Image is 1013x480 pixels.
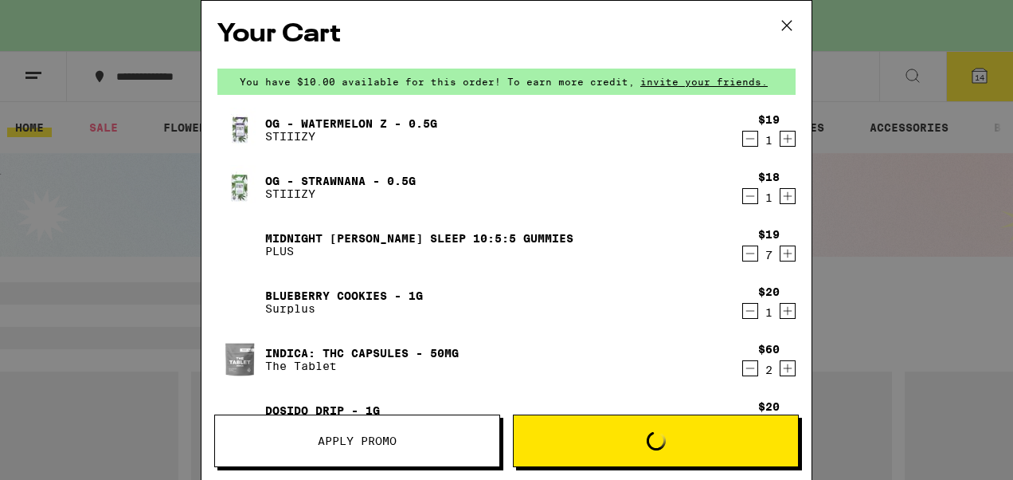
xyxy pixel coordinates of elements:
[635,77,773,87] span: invite your friends.
[758,191,780,204] div: 1
[240,77,635,87] span: You have $10.00 available for this order! To earn more credit,
[758,249,780,262] div: 7
[265,347,459,360] a: INDICA: THC Capsules - 50mg
[214,415,500,467] button: Apply Promo
[780,131,796,147] button: Increment
[217,337,262,382] img: INDICA: THC Capsules - 50mg
[780,360,796,376] button: Increment
[217,108,262,152] img: OG - Watermelon Z - 0.5g
[265,175,416,187] a: OG - Strawnana - 0.5g
[742,188,758,204] button: Decrement
[758,306,780,319] div: 1
[758,171,780,183] div: $18
[742,246,758,262] button: Decrement
[217,165,262,210] img: OG - Strawnana - 0.5g
[758,364,780,376] div: 2
[758,228,780,241] div: $19
[217,69,796,95] div: You have $10.00 available for this order! To earn more credit,invite your friends.
[780,246,796,262] button: Increment
[265,289,423,302] a: Blueberry Cookies - 1g
[742,360,758,376] button: Decrement
[758,285,780,298] div: $20
[265,117,437,130] a: OG - Watermelon Z - 0.5g
[318,435,397,447] span: Apply Promo
[742,303,758,319] button: Decrement
[780,303,796,319] button: Increment
[758,400,780,413] div: $20
[265,245,573,258] p: PLUS
[217,280,262,325] img: Blueberry Cookies - 1g
[780,188,796,204] button: Increment
[265,360,459,372] p: The Tablet
[265,404,387,417] a: Dosido Drip - 1g
[758,343,780,356] div: $60
[265,130,437,143] p: STIIIZY
[265,187,416,200] p: STIIIZY
[265,232,573,245] a: Midnight [PERSON_NAME] SLEEP 10:5:5 Gummies
[758,113,780,126] div: $19
[758,134,780,147] div: 1
[217,17,796,53] h2: Your Cart
[742,131,758,147] button: Decrement
[217,222,262,267] img: Midnight Berry SLEEP 10:5:5 Gummies
[265,302,423,315] p: Surplus
[217,395,262,439] img: Dosido Drip - 1g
